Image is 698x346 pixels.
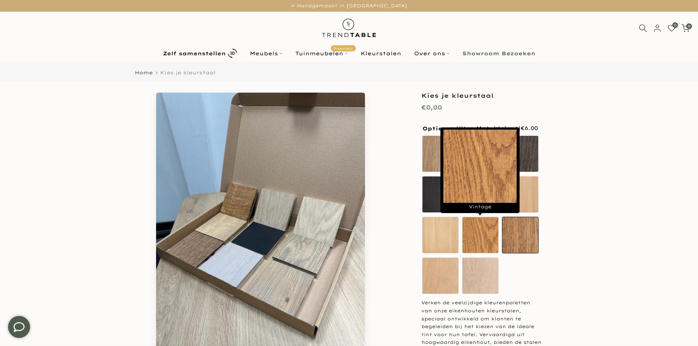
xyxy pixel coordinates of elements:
[317,12,381,44] img: trend-table
[1,309,37,345] iframe: toggle-frame
[456,124,538,133] span: Ultra Mat, Walnut
[156,47,243,60] a: Zelf samenstellen
[9,2,689,10] p: ✔ Handgemaakt in [GEOGRAPHIC_DATA]
[163,51,226,56] b: Zelf samenstellen
[421,102,442,113] div: €0,00
[682,24,690,32] a: 0
[462,51,535,56] b: Showroom Bezoeken
[672,22,678,28] span: 0
[456,49,542,58] a: Showroom Bezoeken
[668,24,676,32] a: 0
[243,49,289,58] a: Meubels
[440,127,520,213] div: Vintage
[422,126,453,131] span: Opties:
[354,49,407,58] a: Kleurstalen
[443,130,517,203] img: Vintage_3fbfc31b-6f59-4e26-8ca6-8edf3ddc764d.jpg
[160,70,215,75] span: Kies je kleurstaal
[518,125,538,131] span: |
[421,93,542,98] h1: Kies je kleurstaal
[686,23,692,29] span: 0
[331,45,356,51] span: Populair
[289,49,354,58] a: TuinmeubelenPopulair
[521,125,538,131] span: €6.00
[407,49,456,58] a: Over ons
[135,70,153,75] a: Home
